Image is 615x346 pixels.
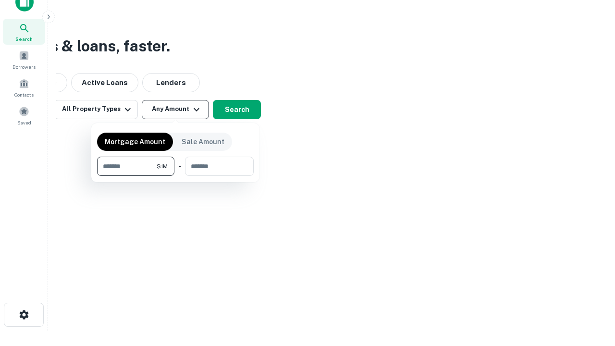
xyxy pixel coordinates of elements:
[178,157,181,176] div: -
[182,136,224,147] p: Sale Amount
[157,162,168,171] span: $1M
[567,269,615,315] iframe: Chat Widget
[105,136,165,147] p: Mortgage Amount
